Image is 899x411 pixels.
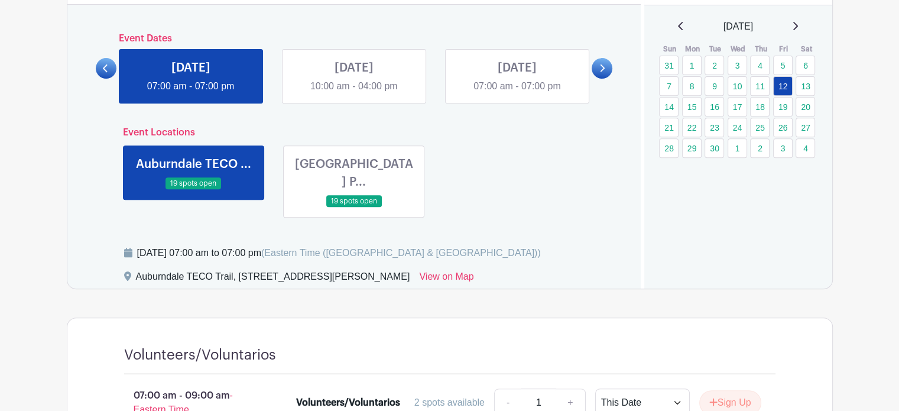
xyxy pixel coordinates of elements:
[137,246,541,260] div: [DATE] 07:00 am to 07:00 pm
[113,127,595,138] h6: Event Locations
[136,270,410,289] div: Auburndale TECO Trail, [STREET_ADDRESS][PERSON_NAME]
[682,138,702,158] a: 29
[727,43,750,55] th: Wed
[796,118,815,137] a: 27
[419,270,473,289] a: View on Map
[796,56,815,75] a: 6
[705,138,724,158] a: 30
[658,43,681,55] th: Sun
[728,76,747,96] a: 10
[728,97,747,116] a: 17
[704,43,727,55] th: Tue
[750,97,770,116] a: 18
[723,20,753,34] span: [DATE]
[750,56,770,75] a: 4
[682,76,702,96] a: 8
[796,138,815,158] a: 4
[705,76,724,96] a: 9
[261,248,541,258] span: (Eastern Time ([GEOGRAPHIC_DATA] & [GEOGRAPHIC_DATA]))
[773,43,796,55] th: Fri
[750,138,770,158] a: 2
[750,76,770,96] a: 11
[659,76,679,96] a: 7
[796,97,815,116] a: 20
[728,118,747,137] a: 24
[796,76,815,96] a: 13
[682,118,702,137] a: 22
[773,138,793,158] a: 3
[659,118,679,137] a: 21
[681,43,705,55] th: Mon
[705,56,724,75] a: 2
[659,97,679,116] a: 14
[296,396,400,410] div: Volunteers/Voluntarios
[659,138,679,158] a: 28
[414,396,485,410] div: 2 spots available
[773,56,793,75] a: 5
[749,43,773,55] th: Thu
[750,118,770,137] a: 25
[773,76,793,96] a: 12
[116,33,592,44] h6: Event Dates
[728,56,747,75] a: 3
[705,118,724,137] a: 23
[728,138,747,158] a: 1
[124,347,276,364] h4: Volunteers/Voluntarios
[705,97,724,116] a: 16
[773,97,793,116] a: 19
[682,56,702,75] a: 1
[795,43,818,55] th: Sat
[659,56,679,75] a: 31
[773,118,793,137] a: 26
[682,97,702,116] a: 15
